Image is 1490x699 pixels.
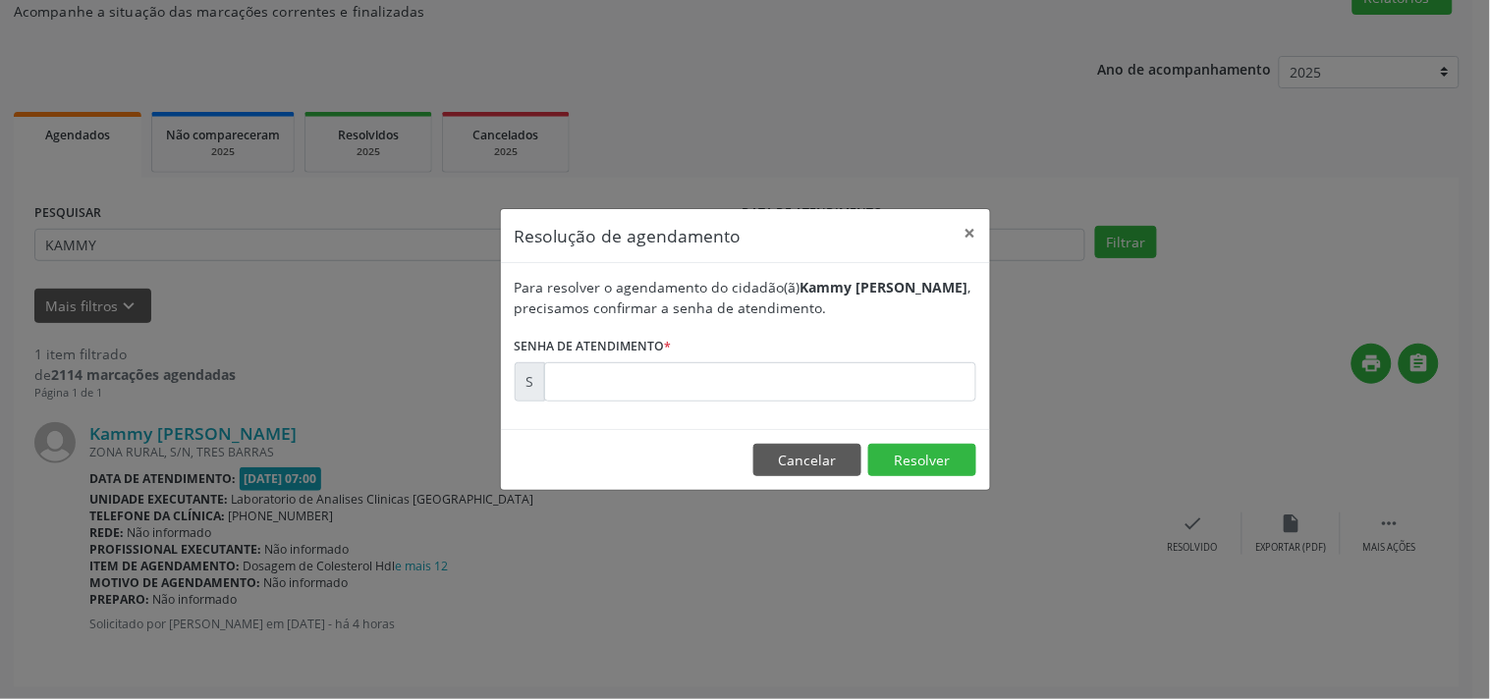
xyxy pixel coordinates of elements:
[515,277,976,318] div: Para resolver o agendamento do cidadão(ã) , precisamos confirmar a senha de atendimento.
[753,444,861,477] button: Cancelar
[515,332,672,362] label: Senha de atendimento
[515,223,742,248] h5: Resolução de agendamento
[868,444,976,477] button: Resolver
[951,209,990,257] button: Close
[515,362,545,402] div: S
[800,278,968,296] b: Kammy [PERSON_NAME]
